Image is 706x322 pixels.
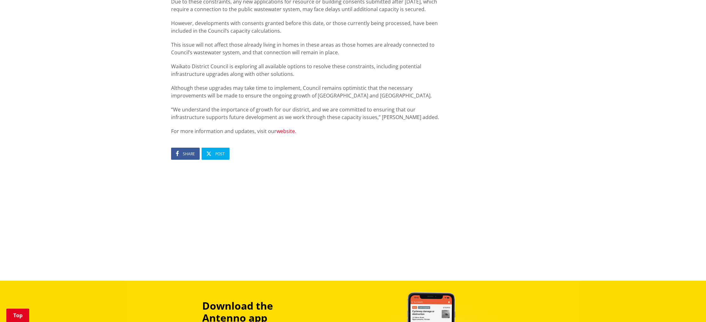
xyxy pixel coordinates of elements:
[171,19,442,35] p: However, developments with consents granted before this date, or those currently being processed,...
[6,309,29,322] a: Top
[677,295,700,318] iframe: Messenger Launcher
[276,128,296,135] a: website.
[171,148,200,160] a: Share
[215,151,225,157] span: Post
[202,148,230,160] a: Post
[171,127,442,135] p: For more information and updates, visit our
[171,106,442,121] p: “We understand the importance of growth for our district, and we are committed to ensuring that o...
[171,84,442,99] p: Although these upgrades may take time to implement, Council remains optimistic that the necessary...
[171,172,442,236] iframe: fb:comments Facebook Social Plugin
[171,63,442,78] p: Waikato District Council is exploring all available options to resolve these constraints, includi...
[183,151,195,157] span: Share
[171,41,442,56] p: This issue will not affect those already living in homes in these areas as those homes are alread...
